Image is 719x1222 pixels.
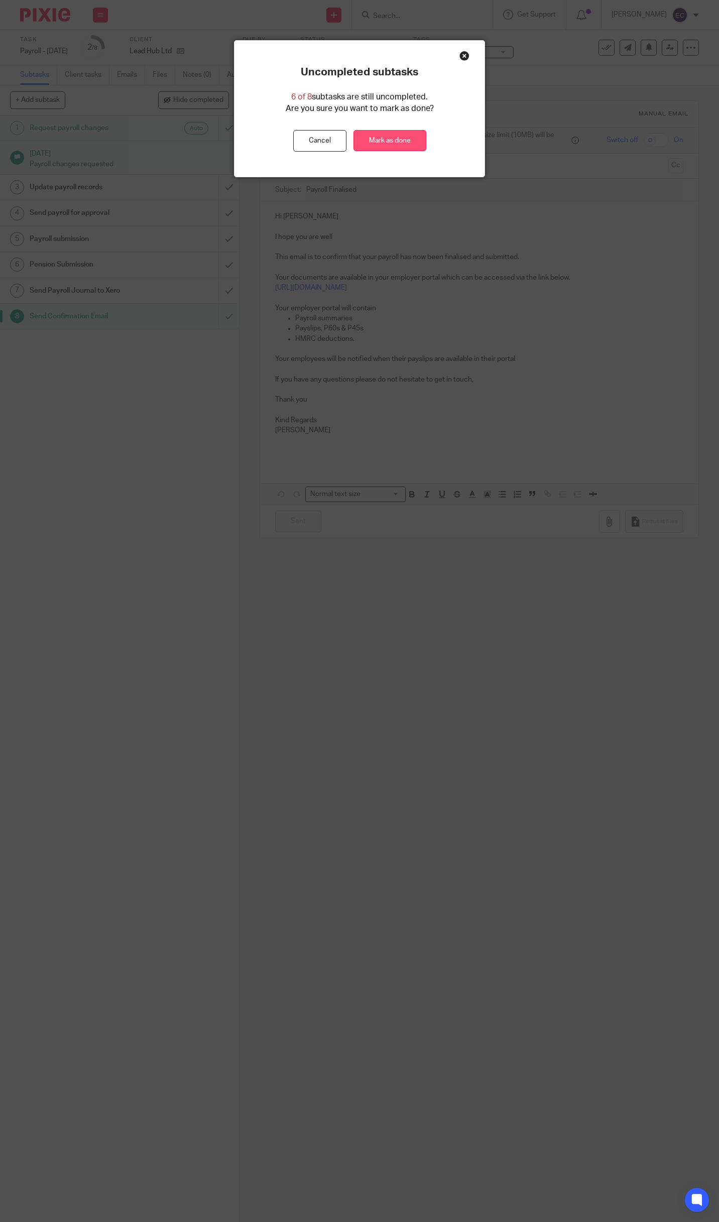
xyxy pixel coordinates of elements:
[291,93,312,101] span: 6 of 8
[353,130,426,152] a: Mark as done
[286,103,434,114] p: Are you sure you want to mark as done?
[291,91,428,103] p: subtasks are still uncompleted.
[459,51,469,61] div: Close this dialog window
[301,66,418,79] p: Uncompleted subtasks
[293,130,346,152] button: Cancel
